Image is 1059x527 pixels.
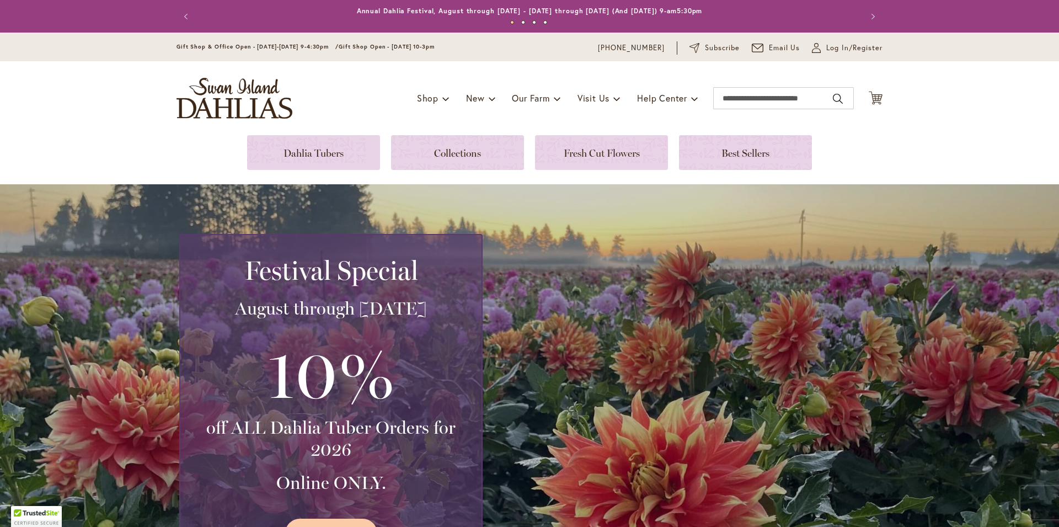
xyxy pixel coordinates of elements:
button: 2 of 4 [521,20,525,24]
span: Our Farm [512,92,549,104]
a: [PHONE_NUMBER] [598,42,665,54]
button: 1 of 4 [510,20,514,24]
a: Log In/Register [812,42,882,54]
span: Email Us [769,42,800,54]
span: New [466,92,484,104]
span: Gift Shop & Office Open - [DATE]-[DATE] 9-4:30pm / [176,43,339,50]
span: Visit Us [577,92,609,104]
h3: August through [DATE] [194,297,468,320]
a: store logo [176,78,292,119]
a: Email Us [752,42,800,54]
span: Gift Shop Open - [DATE] 10-3pm [339,43,435,50]
span: Shop [417,92,438,104]
button: 4 of 4 [543,20,547,24]
button: 3 of 4 [532,20,536,24]
h3: off ALL Dahlia Tuber Orders for 2026 [194,417,468,461]
span: Subscribe [705,42,740,54]
h3: 10% [194,331,468,417]
a: Subscribe [689,42,740,54]
h3: Online ONLY. [194,472,468,494]
span: Help Center [637,92,687,104]
button: Previous [176,6,199,28]
span: Log In/Register [826,42,882,54]
button: Next [860,6,882,28]
a: Annual Dahlia Festival, August through [DATE] - [DATE] through [DATE] (And [DATE]) 9-am5:30pm [357,7,703,15]
h2: Festival Special [194,255,468,286]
